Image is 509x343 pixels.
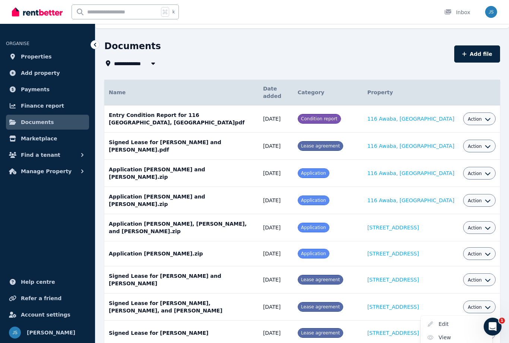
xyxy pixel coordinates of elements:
[468,251,482,257] span: Action
[6,307,89,322] a: Account settings
[21,150,60,159] span: Find a tenant
[468,304,482,310] span: Action
[21,277,55,286] span: Help centre
[21,85,50,94] span: Payments
[259,214,293,241] td: [DATE]
[104,105,259,133] td: Entry Condition Report for 116 [GEOGRAPHIC_DATA], [GEOGRAPHIC_DATA]pdf
[367,197,455,203] a: 116 Awaba, [GEOGRAPHIC_DATA]
[104,214,259,241] td: Application [PERSON_NAME], [PERSON_NAME], and [PERSON_NAME].zip
[6,131,89,146] a: Marketplace
[301,330,340,336] span: Lease agreement
[468,198,491,204] button: Action
[367,330,419,336] a: [STREET_ADDRESS]
[468,171,482,177] span: Action
[6,41,29,46] span: ORGANISE
[468,277,491,283] button: Action
[468,304,491,310] button: Action
[301,251,326,256] span: Application
[6,291,89,306] a: Refer a friend
[421,317,492,331] a: Edit
[6,82,89,97] a: Payments
[259,266,293,293] td: [DATE]
[301,304,340,309] span: Lease agreement
[172,9,175,15] span: k
[367,143,455,149] a: 116 Awaba, [GEOGRAPHIC_DATA]
[259,293,293,321] td: [DATE]
[468,171,491,177] button: Action
[6,274,89,289] a: Help centre
[21,101,64,110] span: Finance report
[468,251,491,257] button: Action
[259,133,293,160] td: [DATE]
[468,143,482,149] span: Action
[21,310,70,319] span: Account settings
[104,133,259,160] td: Signed Lease for [PERSON_NAME] and [PERSON_NAME].pdf
[468,116,491,122] button: Action
[444,9,470,16] div: Inbox
[6,147,89,162] button: Find a tenant
[367,225,419,231] a: [STREET_ADDRESS]
[301,225,326,230] span: Application
[301,116,338,121] span: Condition report
[259,80,293,105] th: Date added
[6,164,89,179] button: Manage Property
[104,293,259,321] td: Signed Lease for [PERSON_NAME], [PERSON_NAME], and [PERSON_NAME]
[27,328,75,337] span: [PERSON_NAME]
[21,52,52,61] span: Properties
[468,143,491,149] button: Action
[259,187,293,214] td: [DATE]
[367,304,419,310] a: [STREET_ADDRESS]
[367,170,455,176] a: 116 Awaba, [GEOGRAPHIC_DATA]
[9,327,21,339] img: Jennifer Schur
[301,198,326,203] span: Application
[499,318,505,324] span: 1
[109,89,126,95] span: Name
[485,6,497,18] img: Jennifer Schur
[104,160,259,187] td: Application [PERSON_NAME] and [PERSON_NAME].zip
[21,134,57,143] span: Marketplace
[468,198,482,204] span: Action
[6,66,89,80] a: Add property
[104,266,259,293] td: Signed Lease for [PERSON_NAME] and [PERSON_NAME]
[104,187,259,214] td: Application [PERSON_NAME] and [PERSON_NAME].zip
[301,277,340,282] span: Lease agreement
[468,277,482,283] span: Action
[367,251,419,257] a: [STREET_ADDRESS]
[259,241,293,266] td: [DATE]
[301,171,326,176] span: Application
[293,80,363,105] th: Category
[21,294,61,303] span: Refer a friend
[301,143,340,149] span: Lease agreement
[21,167,72,176] span: Manage Property
[484,318,502,336] iframe: Intercom live chat
[367,277,419,283] a: [STREET_ADDRESS]
[367,116,455,122] a: 116 Awaba, [GEOGRAPHIC_DATA]
[6,115,89,130] a: Documents
[6,98,89,113] a: Finance report
[363,80,459,105] th: Property
[104,40,161,52] h1: Documents
[104,241,259,266] td: Application [PERSON_NAME].zip
[468,225,491,231] button: Action
[259,160,293,187] td: [DATE]
[454,45,500,63] button: Add file
[259,105,293,133] td: [DATE]
[12,6,63,18] img: RentBetter
[21,118,54,127] span: Documents
[6,49,89,64] a: Properties
[21,69,60,77] span: Add property
[468,116,482,122] span: Action
[468,225,482,231] span: Action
